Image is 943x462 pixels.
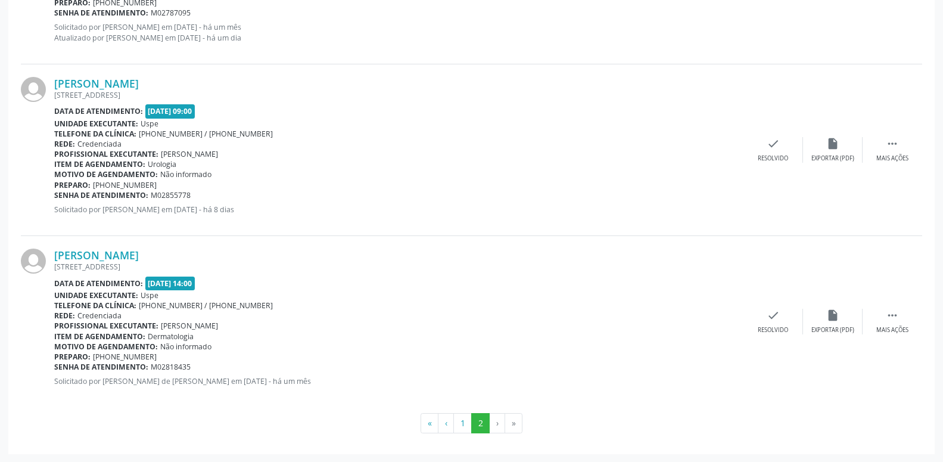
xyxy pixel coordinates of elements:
b: Telefone da clínica: [54,300,136,311]
button: Go to previous page [438,413,454,433]
button: Go to page 2 [471,413,490,433]
div: [STREET_ADDRESS] [54,90,743,100]
b: Data de atendimento: [54,106,143,116]
b: Rede: [54,139,75,149]
b: Senha de atendimento: [54,190,148,200]
b: Profissional executante: [54,321,158,331]
b: Senha de atendimento: [54,362,148,372]
i: check [767,137,780,150]
b: Unidade executante: [54,119,138,129]
span: Urologia [148,159,176,169]
span: Credenciada [77,139,122,149]
span: [DATE] 09:00 [145,104,195,118]
i: insert_drive_file [826,137,839,150]
span: Uspe [141,119,158,129]
p: Solicitado por [PERSON_NAME] de [PERSON_NAME] em [DATE] - há um mês [54,376,743,386]
span: M02787095 [151,8,191,18]
a: [PERSON_NAME] [54,77,139,90]
button: Go to page 1 [453,413,472,433]
b: Rede: [54,311,75,321]
span: [PHONE_NUMBER] / [PHONE_NUMBER] [139,300,273,311]
p: Solicitado por [PERSON_NAME] em [DATE] - há 8 dias [54,204,743,215]
button: Go to first page [421,413,438,433]
p: Solicitado por [PERSON_NAME] em [DATE] - há um mês Atualizado por [PERSON_NAME] em [DATE] - há um... [54,22,743,42]
div: Resolvido [758,154,788,163]
a: [PERSON_NAME] [54,249,139,262]
b: Motivo de agendamento: [54,169,158,179]
div: Mais ações [876,326,908,334]
i: check [767,309,780,322]
span: Dermatologia [148,331,194,342]
b: Data de atendimento: [54,278,143,289]
div: Exportar (PDF) [811,154,854,163]
b: Unidade executante: [54,290,138,300]
b: Item de agendamento: [54,331,145,342]
b: Preparo: [54,352,91,362]
i: insert_drive_file [826,309,839,322]
b: Item de agendamento: [54,159,145,169]
span: [DATE] 14:00 [145,277,195,290]
div: [STREET_ADDRESS] [54,262,743,272]
span: [PERSON_NAME] [161,321,218,331]
span: M02855778 [151,190,191,200]
div: Exportar (PDF) [811,326,854,334]
span: [PHONE_NUMBER] [93,352,157,362]
div: Resolvido [758,326,788,334]
b: Senha de atendimento: [54,8,148,18]
span: Credenciada [77,311,122,321]
i:  [886,309,899,322]
i:  [886,137,899,150]
span: [PERSON_NAME] [161,149,218,159]
b: Motivo de agendamento: [54,342,158,352]
span: Uspe [141,290,158,300]
ul: Pagination [21,413,922,433]
span: Não informado [160,169,211,179]
span: [PHONE_NUMBER] [93,180,157,190]
span: Não informado [160,342,211,352]
img: img [21,77,46,102]
b: Preparo: [54,180,91,190]
span: M02818435 [151,362,191,372]
div: Mais ações [876,154,908,163]
span: [PHONE_NUMBER] / [PHONE_NUMBER] [139,129,273,139]
b: Profissional executante: [54,149,158,159]
b: Telefone da clínica: [54,129,136,139]
img: img [21,249,46,274]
